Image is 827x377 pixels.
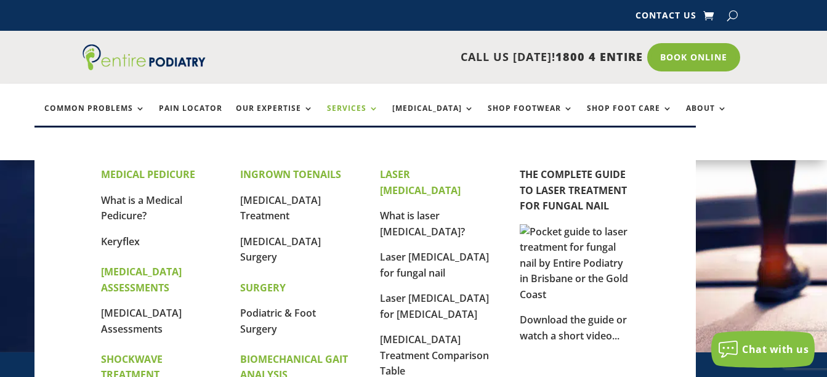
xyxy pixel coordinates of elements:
[327,104,379,131] a: Services
[686,104,727,131] a: About
[520,168,627,213] a: THE COMPLETE GUIDE TO LASER TREATMENT FOR FUNGAL NAIL
[240,281,286,294] strong: SURGERY
[380,291,489,321] a: Laser [MEDICAL_DATA] for [MEDICAL_DATA]
[44,104,145,131] a: Common Problems
[240,235,321,264] a: [MEDICAL_DATA] Surgery
[240,168,341,181] strong: INGROWN TOENAILS
[520,224,630,303] img: Pocket guide to laser treatment for fungal nail by Entire Podiatry in Brisbane or the Gold Coast
[742,343,809,356] span: Chat with us
[101,193,182,223] a: What is a Medical Pedicure?
[520,313,627,343] a: Download the guide or watch a short video...
[635,11,696,25] a: Contact Us
[647,43,740,71] a: Book Online
[488,104,573,131] a: Shop Footwear
[392,104,474,131] a: [MEDICAL_DATA]
[555,49,643,64] span: 1800 4 ENTIRE
[159,104,222,131] a: Pain Locator
[587,104,672,131] a: Shop Foot Care
[380,209,465,238] a: What is laser [MEDICAL_DATA]?
[233,49,643,65] p: CALL US [DATE]!
[380,250,489,280] a: Laser [MEDICAL_DATA] for fungal nail
[83,60,206,73] a: Entire Podiatry
[380,168,461,197] strong: LASER [MEDICAL_DATA]
[711,331,815,368] button: Chat with us
[101,265,182,294] strong: [MEDICAL_DATA] ASSESSMENTS
[101,168,195,181] strong: MEDICAL PEDICURE
[101,235,140,248] a: Keryflex
[240,193,321,223] a: [MEDICAL_DATA] Treatment
[83,44,206,70] img: logo (1)
[236,104,313,131] a: Our Expertise
[240,306,316,336] a: Podiatric & Foot Surgery
[101,306,182,336] a: [MEDICAL_DATA] Assessments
